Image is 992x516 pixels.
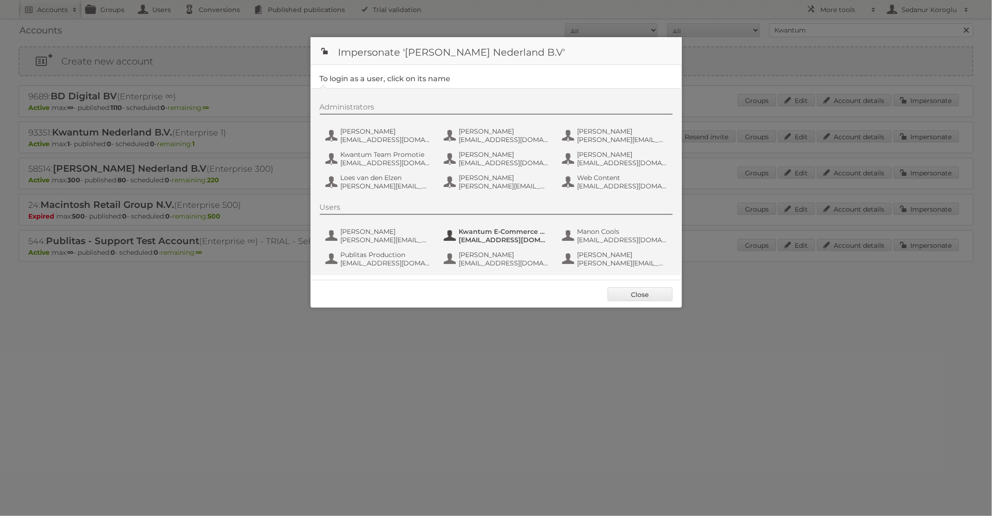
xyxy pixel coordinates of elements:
[577,174,668,182] span: Web Content
[577,150,668,159] span: [PERSON_NAME]
[577,227,668,236] span: Manon Cools
[443,149,552,168] button: [PERSON_NAME] [EMAIL_ADDRESS][DOMAIN_NAME]
[459,251,549,259] span: [PERSON_NAME]
[561,250,670,268] button: [PERSON_NAME] [PERSON_NAME][EMAIL_ADDRESS][DOMAIN_NAME]
[577,182,668,190] span: [EMAIL_ADDRESS][DOMAIN_NAME]
[341,227,431,236] span: [PERSON_NAME]
[341,182,431,190] span: [PERSON_NAME][EMAIL_ADDRESS][DOMAIN_NAME]
[459,259,549,267] span: [EMAIL_ADDRESS][DOMAIN_NAME]
[341,135,431,144] span: [EMAIL_ADDRESS][DOMAIN_NAME]
[459,182,549,190] span: [PERSON_NAME][EMAIL_ADDRESS][DOMAIN_NAME]
[320,103,673,115] div: Administrators
[577,159,668,167] span: [EMAIL_ADDRESS][DOMAIN_NAME]
[459,174,549,182] span: [PERSON_NAME]
[324,126,434,145] button: [PERSON_NAME] [EMAIL_ADDRESS][DOMAIN_NAME]
[324,226,434,245] button: [PERSON_NAME] [PERSON_NAME][EMAIL_ADDRESS][DOMAIN_NAME]
[324,173,434,191] button: Loes van den Elzen [PERSON_NAME][EMAIL_ADDRESS][DOMAIN_NAME]
[341,150,431,159] span: Kwantum Team Promotie
[459,236,549,244] span: [EMAIL_ADDRESS][DOMAIN_NAME]
[341,259,431,267] span: [EMAIL_ADDRESS][DOMAIN_NAME]
[561,126,670,145] button: [PERSON_NAME] [PERSON_NAME][EMAIL_ADDRESS][DOMAIN_NAME]
[459,127,549,135] span: [PERSON_NAME]
[608,287,673,301] a: Close
[341,236,431,244] span: [PERSON_NAME][EMAIL_ADDRESS][DOMAIN_NAME]
[459,150,549,159] span: [PERSON_NAME]
[311,37,682,65] h1: Impersonate '[PERSON_NAME] Nederland B.V'
[341,174,431,182] span: Loes van den Elzen
[341,159,431,167] span: [EMAIL_ADDRESS][DOMAIN_NAME]
[459,135,549,144] span: [EMAIL_ADDRESS][DOMAIN_NAME]
[561,173,670,191] button: Web Content [EMAIL_ADDRESS][DOMAIN_NAME]
[341,251,431,259] span: Publitas Production
[443,226,552,245] button: Kwantum E-Commerce Marketing [EMAIL_ADDRESS][DOMAIN_NAME]
[443,173,552,191] button: [PERSON_NAME] [PERSON_NAME][EMAIL_ADDRESS][DOMAIN_NAME]
[577,135,668,144] span: [PERSON_NAME][EMAIL_ADDRESS][DOMAIN_NAME]
[324,149,434,168] button: Kwantum Team Promotie [EMAIL_ADDRESS][DOMAIN_NAME]
[459,159,549,167] span: [EMAIL_ADDRESS][DOMAIN_NAME]
[320,203,673,215] div: Users
[320,74,451,83] legend: To login as a user, click on its name
[577,236,668,244] span: [EMAIL_ADDRESS][DOMAIN_NAME]
[577,251,668,259] span: [PERSON_NAME]
[459,227,549,236] span: Kwantum E-Commerce Marketing
[577,127,668,135] span: [PERSON_NAME]
[561,226,670,245] button: Manon Cools [EMAIL_ADDRESS][DOMAIN_NAME]
[324,250,434,268] button: Publitas Production [EMAIL_ADDRESS][DOMAIN_NAME]
[341,127,431,135] span: [PERSON_NAME]
[561,149,670,168] button: [PERSON_NAME] [EMAIL_ADDRESS][DOMAIN_NAME]
[443,126,552,145] button: [PERSON_NAME] [EMAIL_ADDRESS][DOMAIN_NAME]
[577,259,668,267] span: [PERSON_NAME][EMAIL_ADDRESS][DOMAIN_NAME]
[443,250,552,268] button: [PERSON_NAME] [EMAIL_ADDRESS][DOMAIN_NAME]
